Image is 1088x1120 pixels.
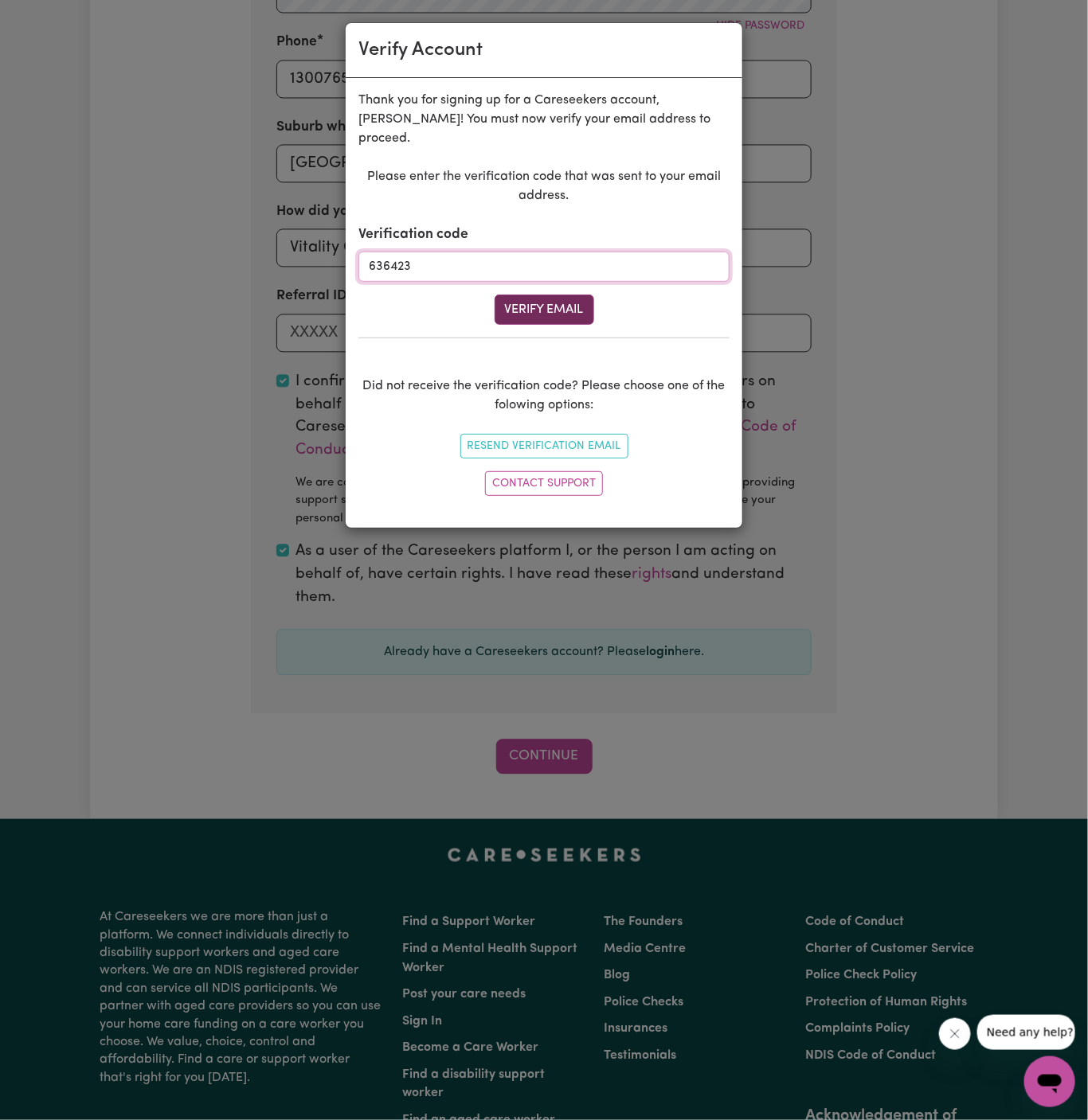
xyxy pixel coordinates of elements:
a: Contact Support [485,471,603,496]
p: Did not receive the verification code? Please choose one of the folowing options: [358,377,730,415]
iframe: Message from company [977,1015,1075,1050]
button: Verify Email [495,295,594,325]
div: Verify Account [358,36,483,64]
p: Thank you for signing up for a Careseekers account, [PERSON_NAME] ! You must now verify your emai... [358,91,730,148]
input: e.g. 437127 [358,252,730,282]
button: Resend Verification Email [460,434,628,459]
p: Please enter the verification code that was sent to your email address. [358,167,730,205]
iframe: Close message [939,1018,971,1050]
iframe: Button to launch messaging window [1024,1056,1075,1107]
label: Verification code [358,224,468,245]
